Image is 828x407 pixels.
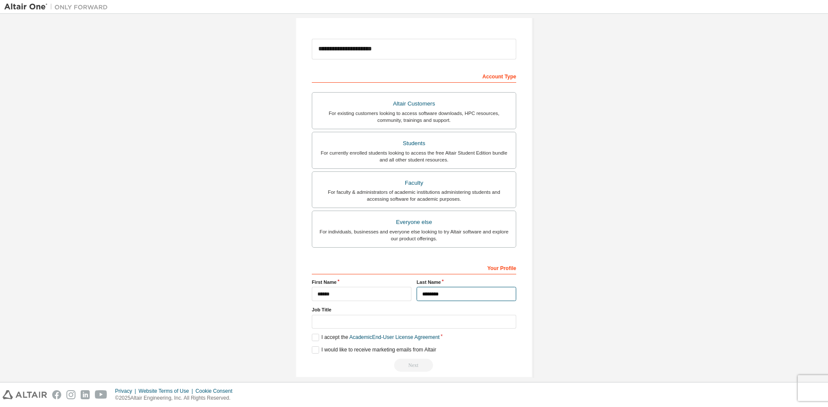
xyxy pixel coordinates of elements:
[66,390,75,399] img: instagram.svg
[312,334,439,341] label: I accept the
[317,228,511,242] div: For individuals, businesses and everyone else looking to try Altair software and explore our prod...
[349,334,439,340] a: Academic End-User License Agreement
[138,388,195,395] div: Website Terms of Use
[115,388,138,395] div: Privacy
[317,149,511,163] div: For currently enrolled students looking to access the free Altair Student Edition bundle and all ...
[317,216,511,228] div: Everyone else
[95,390,107,399] img: youtube.svg
[52,390,61,399] img: facebook.svg
[312,69,516,83] div: Account Type
[195,388,237,395] div: Cookie Consent
[4,3,112,11] img: Altair One
[3,390,47,399] img: altair_logo.svg
[317,189,511,202] div: For faculty & administrators of academic institutions administering students and accessing softwa...
[317,137,511,149] div: Students
[312,359,516,372] div: Read and acccept EULA to continue
[115,395,238,402] p: © 2025 Altair Engineering, Inc. All Rights Reserved.
[312,261,516,274] div: Your Profile
[417,279,516,286] label: Last Name
[81,390,90,399] img: linkedin.svg
[312,306,516,313] label: Job Title
[312,279,411,286] label: First Name
[317,110,511,124] div: For existing customers looking to access software downloads, HPC resources, community, trainings ...
[312,346,436,354] label: I would like to receive marketing emails from Altair
[317,177,511,189] div: Faculty
[317,98,511,110] div: Altair Customers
